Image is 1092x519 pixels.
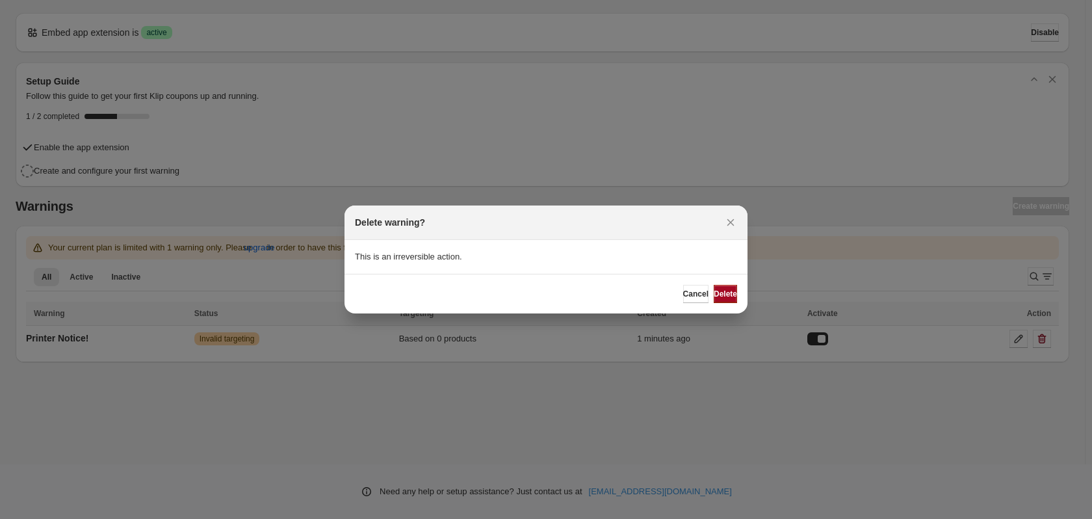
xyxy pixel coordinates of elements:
[355,216,425,229] h2: Delete warning?
[721,213,740,232] button: Close
[355,250,737,263] p: This is an irreversible action.
[714,289,737,299] span: Delete
[683,285,708,303] button: Cancel
[714,285,737,303] button: Delete
[683,289,708,299] span: Cancel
